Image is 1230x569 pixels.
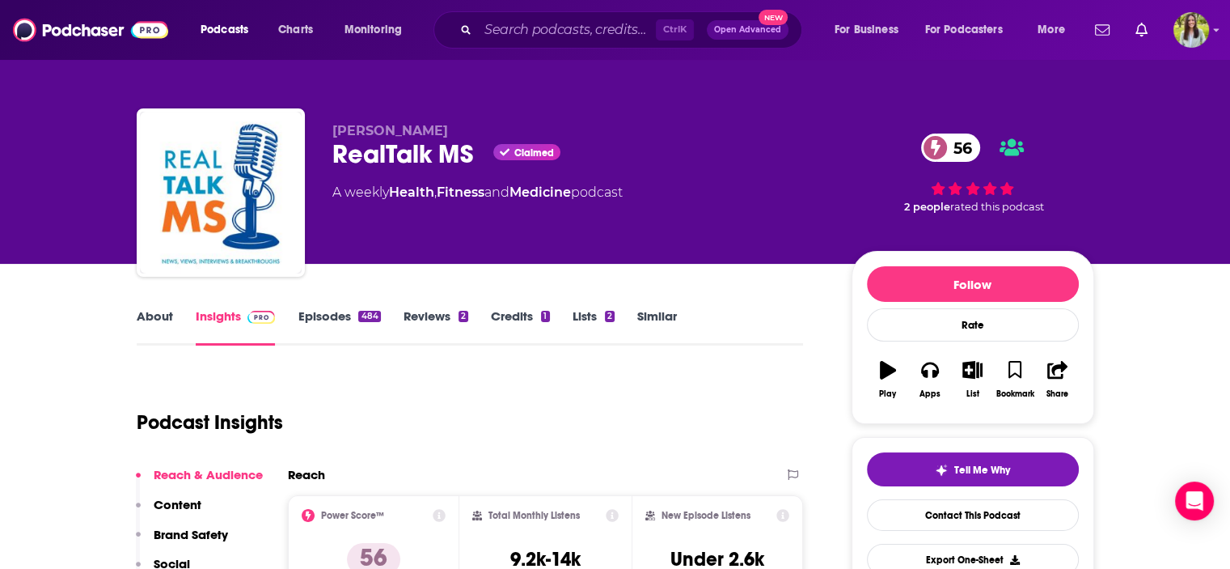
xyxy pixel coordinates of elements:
img: tell me why sparkle [935,464,948,477]
a: Lists2 [573,308,615,346]
div: 1 [541,311,549,322]
button: Bookmark [994,350,1036,409]
button: List [951,350,993,409]
button: Content [136,497,201,527]
span: Tell Me Why [954,464,1010,477]
img: User Profile [1173,12,1209,48]
span: , [434,185,437,200]
button: Brand Safety [136,527,228,557]
a: Credits1 [491,308,549,346]
a: About [137,308,173,346]
div: Open Intercom Messenger [1175,482,1214,520]
a: Health [389,185,434,200]
div: Apps [919,389,940,399]
div: 56 2 peoplerated this podcast [852,123,1094,223]
a: Contact This Podcast [867,499,1079,531]
h2: Reach [288,467,325,482]
button: Follow [867,266,1079,302]
a: Show notifications dropdown [1129,16,1154,44]
input: Search podcasts, credits, & more... [478,17,656,43]
span: 2 people [904,201,950,213]
span: 56 [937,134,980,162]
span: Charts [278,19,313,41]
button: Apps [909,350,951,409]
button: Open AdvancedNew [707,20,788,40]
div: 2 [459,311,468,322]
a: Similar [637,308,677,346]
span: For Business [835,19,898,41]
h1: Podcast Insights [137,410,283,435]
img: Podchaser - Follow, Share and Rate Podcasts [13,15,168,45]
a: Fitness [437,185,484,200]
span: Logged in as meaghanyoungblood [1173,12,1209,48]
button: open menu [189,17,269,43]
img: RealTalk MS [140,112,302,274]
h2: Power Score™ [321,510,384,521]
div: List [966,389,979,399]
button: open menu [915,17,1026,43]
a: Charts [268,17,323,43]
span: rated this podcast [950,201,1044,213]
a: Episodes484 [298,308,380,346]
div: A weekly podcast [332,183,623,202]
button: Play [867,350,909,409]
h2: New Episode Listens [661,510,750,521]
span: and [484,185,509,200]
a: Show notifications dropdown [1088,16,1116,44]
span: For Podcasters [925,19,1003,41]
button: tell me why sparkleTell Me Why [867,452,1079,486]
button: open menu [1026,17,1085,43]
div: Rate [867,308,1079,342]
span: Podcasts [201,19,248,41]
a: 56 [921,134,980,162]
span: More [1038,19,1065,41]
button: Share [1036,350,1078,409]
a: InsightsPodchaser Pro [196,308,276,346]
div: Search podcasts, credits, & more... [449,11,818,49]
button: open menu [333,17,423,43]
span: Monitoring [344,19,402,41]
button: Reach & Audience [136,467,263,497]
span: Open Advanced [714,26,781,34]
span: Ctrl K [656,19,694,40]
div: Bookmark [995,389,1033,399]
span: Claimed [514,149,554,157]
img: Podchaser Pro [247,311,276,324]
span: [PERSON_NAME] [332,123,448,138]
div: 2 [605,311,615,322]
button: Show profile menu [1173,12,1209,48]
h2: Total Monthly Listens [488,510,580,521]
a: Reviews2 [404,308,468,346]
p: Brand Safety [154,527,228,542]
span: New [759,10,788,25]
button: open menu [823,17,919,43]
div: Share [1046,389,1068,399]
a: Medicine [509,185,571,200]
p: Reach & Audience [154,467,263,482]
div: 484 [358,311,380,322]
p: Content [154,497,201,512]
div: Play [879,389,896,399]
